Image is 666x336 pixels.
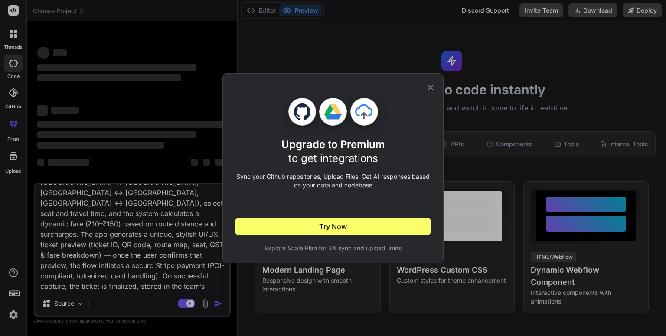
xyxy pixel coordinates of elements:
span: Try Now [319,221,347,232]
p: Sync your Github repositories, Upload Files. Get AI responses based on your data and codebase [235,172,431,190]
button: Try Now [235,218,431,235]
span: to get integrations [288,152,378,165]
span: Explore Scale Plan for 3X sync and upload limits [235,244,431,252]
h1: Upgrade to Premium [281,138,385,165]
